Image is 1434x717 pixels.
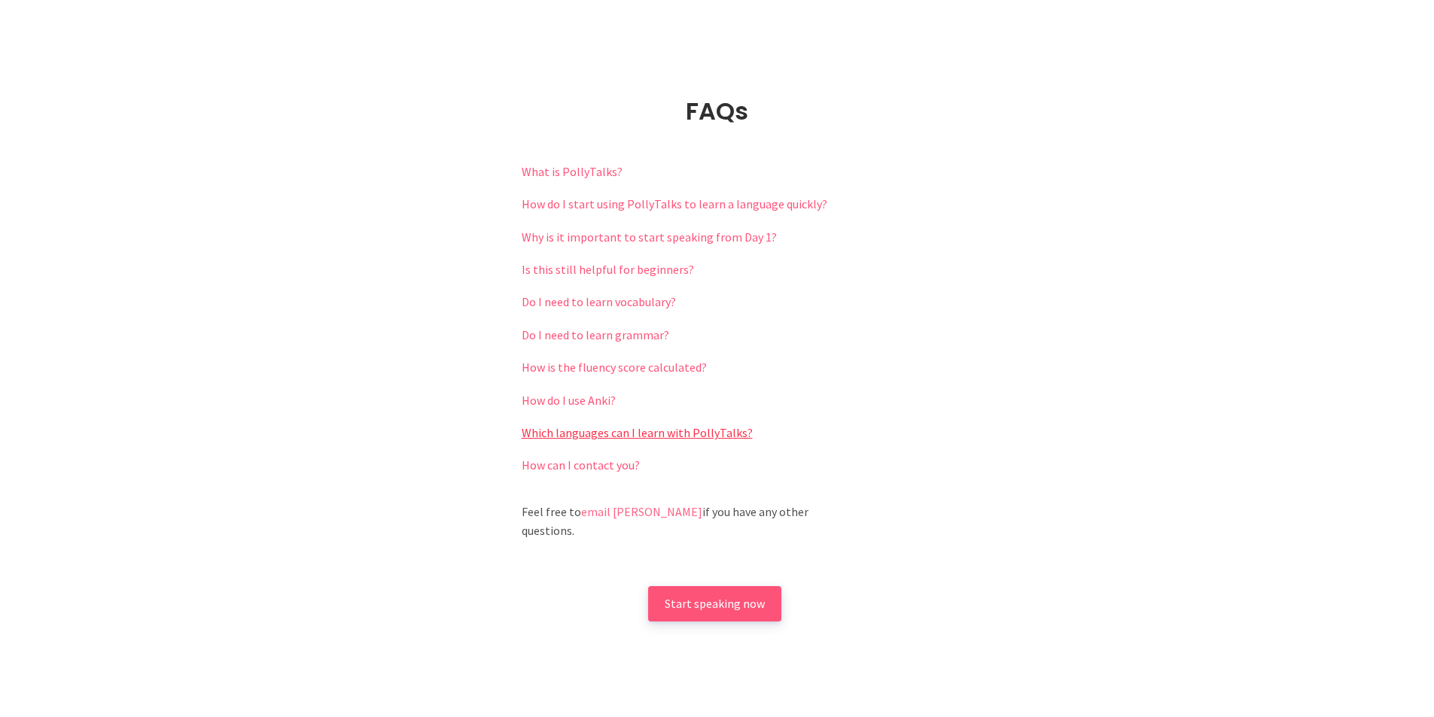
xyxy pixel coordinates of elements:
a: Start speaking now [648,586,781,621]
a: Do I need to learn vocabulary? [522,294,676,309]
a: Which languages can I learn with PollyTalks? [522,425,753,440]
a: How do I start using PollyTalks to learn a language quickly? [522,196,827,211]
a: How do I use Anki? [522,393,616,408]
a: How is the fluency score calculated? [522,360,707,375]
a: How can I contact you? [522,457,640,472]
a: Is this still helpful for beginners? [522,262,694,277]
p: Feel free to if you have any other questions. [522,503,835,541]
a: Why is it important to start speaking from Day 1? [522,229,777,245]
span: Start speaking now [665,596,765,611]
a: Do I need to learn grammar? [522,327,669,342]
a: What is PollyTalks? [522,164,623,179]
a: email [PERSON_NAME] [581,504,702,519]
h2: FAQs [522,96,913,127]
